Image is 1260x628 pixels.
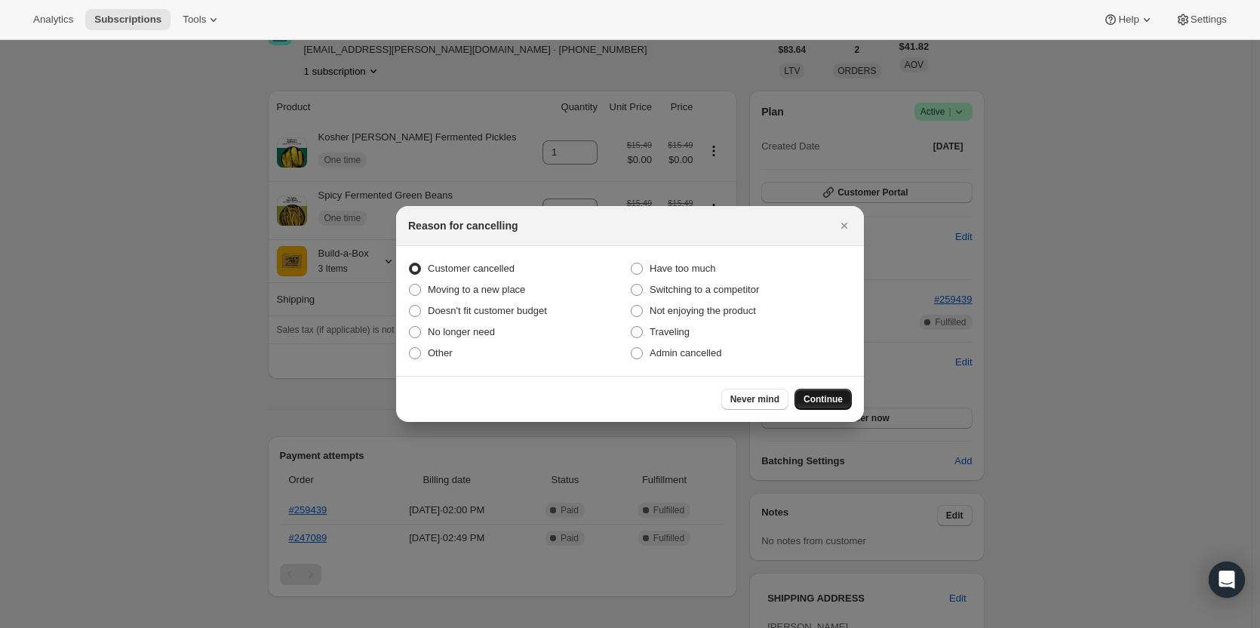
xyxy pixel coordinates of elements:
span: Doesn't fit customer budget [428,305,547,316]
button: Settings [1166,9,1236,30]
span: No longer need [428,326,495,337]
button: Continue [794,389,852,410]
span: Continue [804,393,843,405]
span: Traveling [650,326,690,337]
span: Help [1118,14,1139,26]
span: Analytics [33,14,73,26]
span: Tools [183,14,206,26]
span: Moving to a new place [428,284,525,295]
span: Other [428,347,453,359]
button: Analytics [24,9,82,30]
span: Have too much [650,263,715,274]
button: Subscriptions [85,9,171,30]
button: Never mind [721,389,788,410]
h2: Reason for cancelling [408,218,518,233]
button: Tools [174,9,230,30]
span: Switching to a competitor [650,284,759,295]
div: Open Intercom Messenger [1209,562,1245,598]
button: Close [834,215,855,236]
span: Settings [1191,14,1227,26]
span: Subscriptions [94,14,161,26]
span: Admin cancelled [650,347,721,359]
span: Not enjoying the product [650,305,756,316]
span: Never mind [730,393,779,405]
span: Customer cancelled [428,263,515,274]
button: Help [1094,9,1163,30]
